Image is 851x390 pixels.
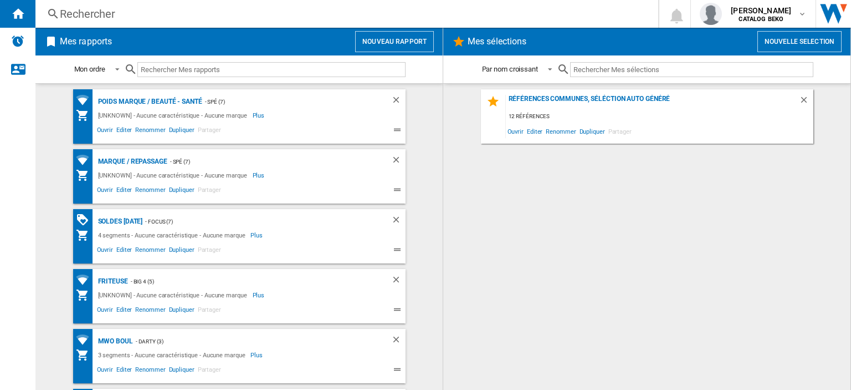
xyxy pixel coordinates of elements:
div: Mon assortiment [76,109,95,122]
div: Supprimer [391,155,406,169]
div: Marque / Repassage [95,155,167,169]
div: Supprimer [391,335,406,348]
span: Plus [253,288,266,302]
div: Friteuse [95,275,128,288]
span: Ouvrir [95,125,115,138]
div: - Spé (7) [167,155,369,169]
span: Plus [250,229,264,242]
div: Rechercher [60,6,629,22]
span: Renommer [134,125,167,138]
div: Soldes [DATE] [95,215,143,229]
div: Poids marque / Beauté - santé [95,95,202,109]
div: Mon assortiment [76,288,95,302]
b: CATALOG BEKO [739,16,783,23]
div: 4 segments - Aucune caractéristique - Aucune marque [95,229,251,242]
img: alerts-logo.svg [11,34,24,48]
div: Par nom croissant [482,65,538,73]
div: Couverture des distributeurs [76,273,95,287]
img: profile.jpg [700,3,722,25]
span: Plus [250,348,264,362]
span: Editer [115,185,134,198]
span: Dupliquer [167,185,196,198]
div: Supprimer [799,95,813,110]
div: Mon assortiment [76,169,95,182]
span: Dupliquer [578,124,607,139]
span: Renommer [134,185,167,198]
span: Dupliquer [167,125,196,138]
span: Ouvrir [95,364,115,378]
div: - Spé (7) [202,95,369,109]
div: - Focus (7) [142,215,368,229]
div: - Big 4 (5) [128,275,369,288]
div: Mon assortiment [76,348,95,362]
span: Partager [196,364,223,378]
span: Ouvrir [95,305,115,318]
button: Nouveau rapport [355,31,434,52]
span: Renommer [134,305,167,318]
div: [UNKNOWN] - Aucune caractéristique - Aucune marque [95,169,253,182]
span: Renommer [134,245,167,258]
span: Partager [196,245,223,258]
span: Dupliquer [167,364,196,378]
span: Dupliquer [167,305,196,318]
span: Ouvrir [95,185,115,198]
input: Rechercher Mes sélections [570,62,813,77]
span: Editer [115,245,134,258]
div: Mon assortiment [76,229,95,242]
span: Editer [115,364,134,378]
div: Matrice PROMOTIONS [76,213,95,227]
span: Editer [115,305,134,318]
span: Partager [607,124,633,139]
h2: Mes sélections [465,31,529,52]
span: Dupliquer [167,245,196,258]
div: - Darty (3) [133,335,369,348]
div: MWO Boul [95,335,133,348]
span: Renommer [134,364,167,378]
div: Supprimer [391,95,406,109]
span: [PERSON_NAME] [731,5,791,16]
div: Couverture des distributeurs [76,93,95,107]
span: Ouvrir [95,245,115,258]
div: Mon ordre [74,65,105,73]
input: Rechercher Mes rapports [137,62,406,77]
div: 3 segments - Aucune caractéristique - Aucune marque [95,348,251,362]
div: [UNKNOWN] - Aucune caractéristique - Aucune marque [95,288,253,302]
span: Partager [196,305,223,318]
div: Supprimer [391,275,406,288]
span: Ouvrir [506,124,525,139]
h2: Mes rapports [58,31,114,52]
div: Couverture des distributeurs [76,153,95,167]
div: 12 références [506,110,813,124]
span: Plus [253,109,266,122]
span: Editer [525,124,544,139]
span: Plus [253,169,266,182]
span: Editer [115,125,134,138]
span: Renommer [544,124,577,139]
div: Supprimer [391,215,406,229]
div: Couverture des distributeurs [76,333,95,347]
button: Nouvelle selection [757,31,842,52]
span: Partager [196,185,223,198]
div: Références communes, séléction auto généré [506,95,799,110]
div: [UNKNOWN] - Aucune caractéristique - Aucune marque [95,109,253,122]
span: Partager [196,125,223,138]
